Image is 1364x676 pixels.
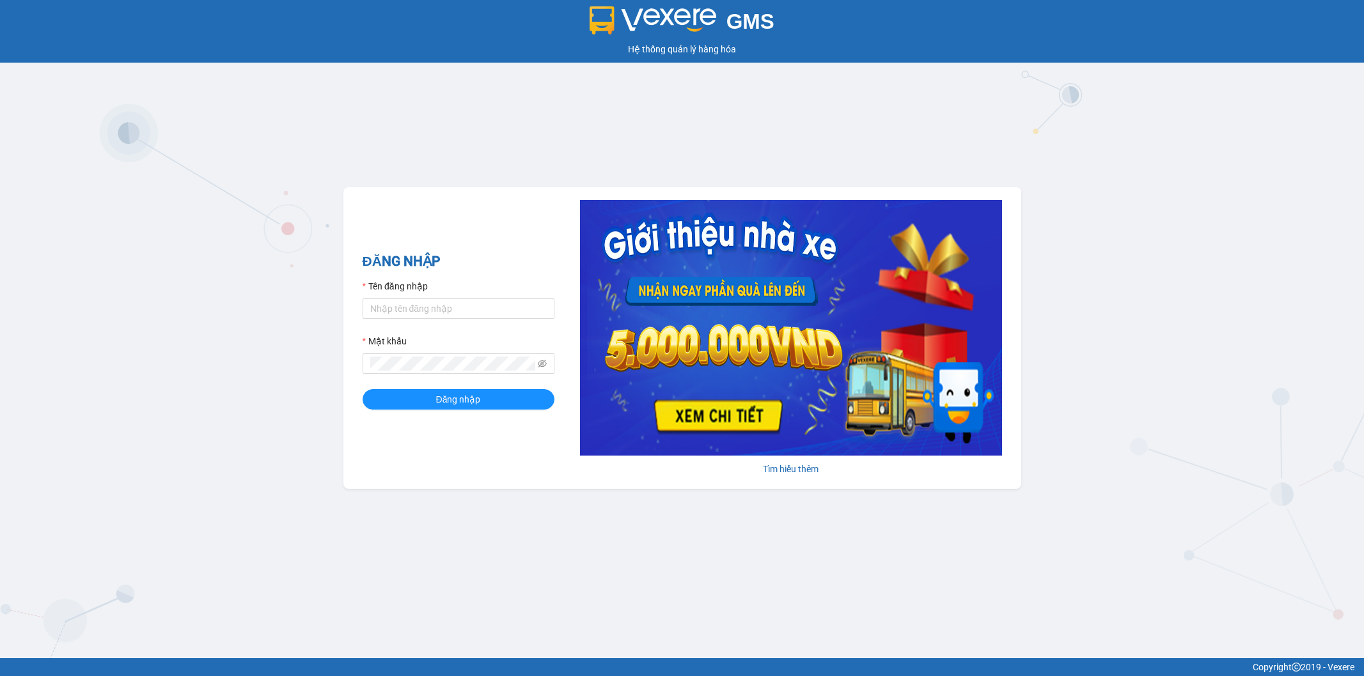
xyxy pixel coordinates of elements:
[538,359,547,368] span: eye-invisible
[726,10,774,33] span: GMS
[363,389,554,410] button: Đăng nhập
[580,200,1002,456] img: banner-0
[363,334,407,348] label: Mật khẩu
[363,251,554,272] h2: ĐĂNG NHẬP
[363,279,428,293] label: Tên đăng nhập
[590,19,774,29] a: GMS
[363,298,554,319] input: Tên đăng nhập
[1292,663,1301,672] span: copyright
[3,42,1361,56] div: Hệ thống quản lý hàng hóa
[436,392,481,406] span: Đăng nhập
[370,357,535,371] input: Mật khẩu
[10,660,1354,674] div: Copyright 2019 - Vexere
[590,6,716,35] img: logo 2
[580,462,1002,476] div: Tìm hiểu thêm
